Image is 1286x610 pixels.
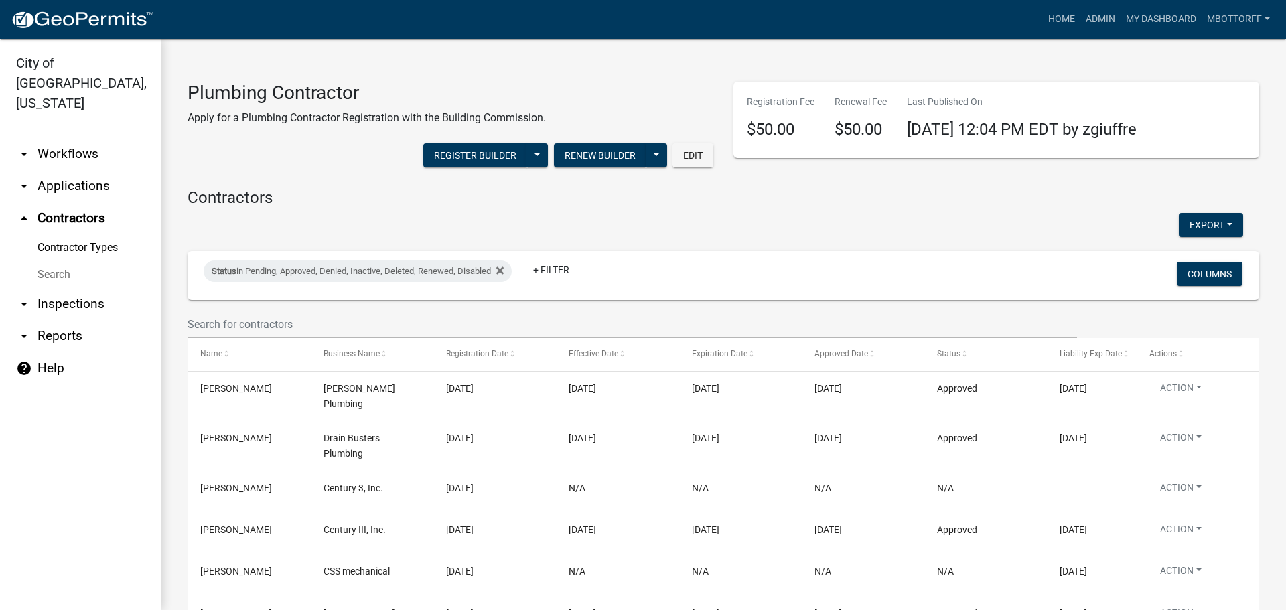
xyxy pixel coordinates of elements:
datatable-header-cell: Actions [1137,338,1259,370]
span: N/A [937,483,954,493]
a: Mbottorff [1202,7,1275,32]
span: Drain Busters Plumbing [324,433,380,459]
button: Edit [672,143,713,167]
span: N/A [692,483,709,493]
button: Action [1149,381,1212,400]
datatable-header-cell: Registration Date [433,338,556,370]
span: 09/09/2025 [569,524,596,535]
span: 09/16/2025 [814,433,842,443]
button: Action [1149,431,1212,450]
datatable-header-cell: Expiration Date [678,338,801,370]
datatable-header-cell: Status [924,338,1047,370]
span: Donald Hughes [200,433,272,443]
span: N/A [569,566,585,577]
h3: Plumbing Contractor [188,82,546,104]
p: Registration Fee [747,95,814,109]
span: 09/16/2025 [569,433,596,443]
span: N/A [814,566,831,577]
span: 12/31/2025 [1060,524,1087,535]
span: 12/31/2025 [692,524,719,535]
span: 09/09/2025 [814,524,842,535]
i: arrow_drop_down [16,296,32,312]
i: help [16,360,32,376]
datatable-header-cell: Liability Exp Date [1047,338,1136,370]
span: Business Name [324,349,380,358]
span: Name [200,349,222,358]
a: My Dashboard [1121,7,1202,32]
span: [DATE] 12:04 PM EDT by zgiuffre [907,120,1137,139]
span: 09/22/2025 [814,383,842,394]
button: Export [1179,213,1243,237]
p: Renewal Fee [835,95,887,109]
h4: $50.00 [747,120,814,139]
input: Search for contractors [188,311,1077,338]
datatable-header-cell: Business Name [310,338,433,370]
span: Adam schoenbachler [200,566,272,577]
span: Actions [1149,349,1177,358]
a: Admin [1080,7,1121,32]
span: Registration Date [446,349,508,358]
p: Apply for a Plumbing Contractor Registration with the Building Commission. [188,110,546,126]
button: Action [1149,564,1212,583]
h4: $50.00 [835,120,887,139]
span: Century III, Inc. [324,524,386,535]
i: arrow_drop_down [16,146,32,162]
span: 09/08/2025 [446,524,474,535]
span: Status [212,266,236,276]
span: CSS mechanical [324,566,390,577]
span: 09/16/2025 [446,433,474,443]
button: Register Builder [423,143,527,167]
i: arrow_drop_down [16,178,32,194]
a: Home [1043,7,1080,32]
span: Century 3, Inc. [324,483,383,493]
span: Effective Date [569,349,618,358]
span: Approved [937,433,977,443]
button: Action [1149,522,1212,542]
span: 04/21/2026 [1060,566,1087,577]
span: 09/22/2025 [569,383,596,394]
span: Blevins Plumbing [324,383,395,409]
span: Approved [937,524,977,535]
span: N/A [692,566,709,577]
button: Renew Builder [554,143,646,167]
datatable-header-cell: Approved Date [802,338,924,370]
button: Columns [1177,262,1242,286]
p: Last Published On [907,95,1137,109]
span: N/A [814,483,831,493]
a: + Filter [522,258,580,282]
span: Expiration Date [692,349,747,358]
span: Approved [937,383,977,394]
span: 09/22/2025 [446,383,474,394]
h4: Contractors [188,188,1259,208]
span: 12/15/2025 [1060,383,1087,394]
span: 08/19/2025 [446,566,474,577]
i: arrow_drop_down [16,328,32,344]
span: 12/05/2025 [1060,433,1087,443]
span: N/A [569,483,585,493]
i: arrow_drop_up [16,210,32,226]
span: 12/31/2025 [692,383,719,394]
span: 12/31/2025 [692,433,719,443]
button: Action [1149,481,1212,500]
span: Status [937,349,960,358]
div: in Pending, Approved, Denied, Inactive, Deleted, Renewed, Disabled [204,260,512,282]
datatable-header-cell: Effective Date [556,338,678,370]
span: John Elmore [200,483,272,493]
span: Liability Exp Date [1060,349,1122,358]
span: N/A [937,566,954,577]
span: Chuck Metcalf [200,383,272,394]
span: 09/08/2025 [446,483,474,493]
span: Michael Johnson [200,524,272,535]
span: Approved Date [814,349,868,358]
datatable-header-cell: Name [188,338,310,370]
